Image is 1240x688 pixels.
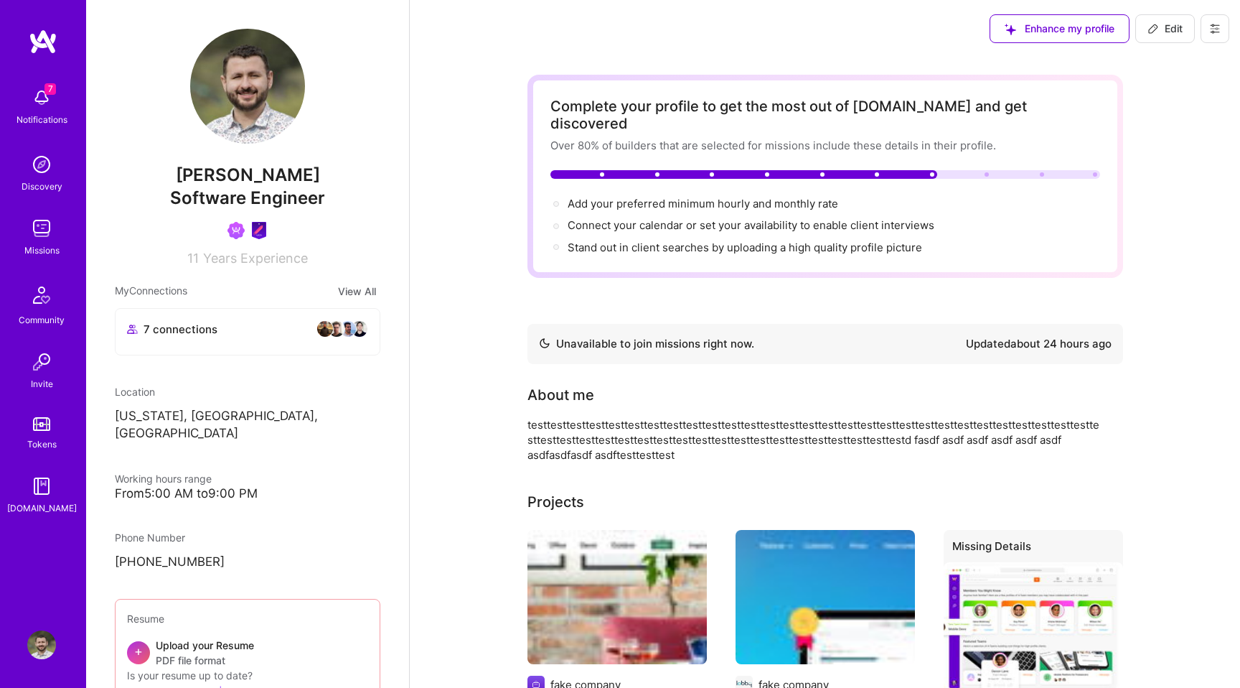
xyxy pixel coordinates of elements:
[27,472,56,501] img: guide book
[568,240,922,255] div: Stand out in client searches by uploading a high quality profile picture
[170,187,325,208] span: Software Engineer
[527,491,584,513] div: Projects
[187,251,199,266] span: 11
[1135,14,1195,43] button: Edit
[156,638,254,668] div: Upload your Resume
[44,83,56,95] span: 7
[539,335,754,353] div: Unavailable to join missions right now.
[127,638,368,668] div: +Upload your ResumePDF file format
[115,486,380,501] div: From 5:00 AM to 9:00 PM
[144,322,217,337] span: 7 connections
[27,348,56,376] img: Invite
[31,376,53,391] div: Invite
[27,631,56,659] img: User Avatar
[115,408,380,442] p: [US_STATE], [GEOGRAPHIC_DATA], [GEOGRAPHIC_DATA]
[27,437,57,452] div: Tokens
[736,530,915,665] img: LobbyPMS, Co-founder (lobbypms.com)
[27,150,56,179] img: discovery
[1005,22,1114,36] span: Enhance my profile
[339,320,357,338] img: avatar
[127,324,138,335] i: icon Collaborator
[134,643,143,659] span: +
[156,653,254,668] span: PDF file format
[24,631,60,659] a: User Avatar
[316,320,334,338] img: avatar
[115,384,380,399] div: Location
[115,164,380,186] span: [PERSON_NAME]
[115,283,187,299] span: My Connections
[568,197,838,210] span: Add your preferred minimum hourly and monthly rate
[115,308,380,355] button: 7 connectionsavataravataravataravatar
[115,531,185,544] span: Phone Number
[115,473,212,485] span: Working hours range
[22,179,62,194] div: Discovery
[29,29,57,55] img: logo
[33,417,50,431] img: tokens
[527,417,1102,462] div: testtesttesttesttesttesttesttesttesttesttesttesttesttesttesttesttesttesttesttesttesttesttesttestt...
[115,554,380,571] p: [PHONE_NUMBER]
[527,384,594,406] div: About me
[334,283,380,299] button: View All
[227,222,245,239] img: Been on Mission
[27,83,56,112] img: bell
[19,312,65,327] div: Community
[1147,22,1183,36] span: Edit
[351,320,368,338] img: avatar
[1005,24,1016,35] i: icon SuggestedTeams
[190,29,305,144] img: User Avatar
[203,251,308,266] span: Years Experience
[127,613,164,625] span: Resume
[527,530,707,665] img: The Inside (theinside.com)
[539,338,550,349] img: Availability
[250,222,268,239] img: Product Design Guild
[550,138,1100,153] div: Over 80% of builders that are selected for missions include these details in their profile.
[990,14,1129,43] button: Enhance my profile
[17,112,67,127] div: Notifications
[568,218,934,232] span: Connect your calendar or set your availability to enable client interviews
[550,98,1100,132] div: Complete your profile to get the most out of [DOMAIN_NAME] and get discovered
[7,501,77,516] div: [DOMAIN_NAME]
[966,335,1112,353] div: Updated about 24 hours ago
[328,320,345,338] img: avatar
[944,530,1123,568] div: Missing Details
[24,278,59,312] img: Community
[27,214,56,243] img: teamwork
[127,668,368,683] div: Is your resume up to date?
[24,243,60,258] div: Missions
